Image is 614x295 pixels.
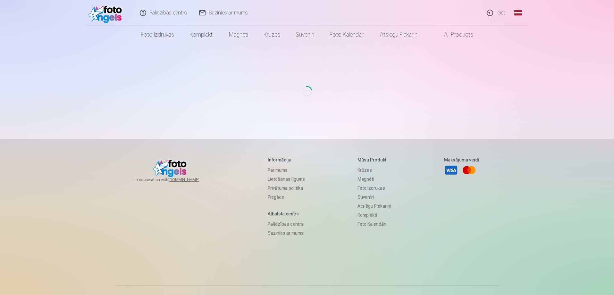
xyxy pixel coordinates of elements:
a: Mastercard [462,163,476,177]
a: Par mums [268,166,305,175]
a: Foto kalendāri [322,26,372,44]
a: Suvenīri [288,26,322,44]
h5: Atbalsta centrs [268,211,305,217]
img: /fa1 [88,3,125,23]
a: Magnēti [357,175,391,184]
a: Palīdzības centrs [268,220,305,229]
h5: Maksājuma veidi [444,157,479,163]
a: Atslēgu piekariņi [372,26,426,44]
a: Foto izdrukas [357,184,391,193]
a: Visa [444,163,458,177]
a: Suvenīri [357,193,391,202]
a: Foto kalendāri [357,220,391,229]
a: Foto izdrukas [133,26,182,44]
a: Lietošanas līgums [268,175,305,184]
span: In cooperation with [135,177,215,182]
a: Krūzes [357,166,391,175]
a: Atslēgu piekariņi [357,202,391,211]
a: All products [426,26,481,44]
a: Privātuma politika [268,184,305,193]
a: Piegāde [268,193,305,202]
h5: Informācija [268,157,305,163]
a: Krūzes [256,26,288,44]
a: Magnēti [221,26,256,44]
h5: Mūsu produkti [357,157,391,163]
a: Sazinies ar mums [268,229,305,238]
a: [DOMAIN_NAME] [168,177,215,182]
a: Komplekti [182,26,221,44]
a: Komplekti [357,211,391,220]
